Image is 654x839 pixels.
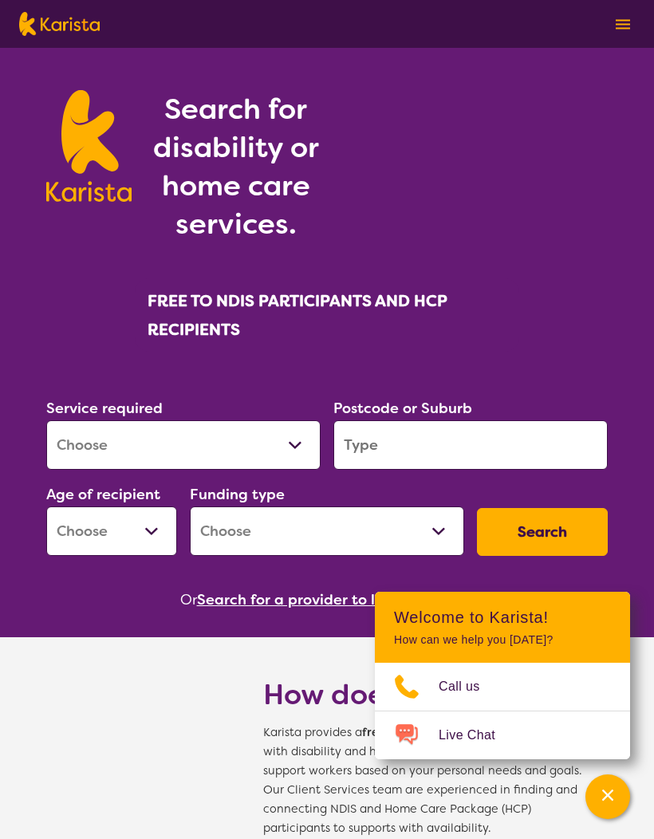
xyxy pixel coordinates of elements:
[616,19,630,30] img: menu
[333,420,608,470] input: Type
[151,90,321,243] h1: Search for disability or home care services.
[148,290,447,340] b: FREE TO NDIS PARTICIPANTS AND HCP RECIPIENTS
[439,723,514,747] span: Live Chat
[190,485,285,504] label: Funding type
[394,633,611,647] p: How can we help you [DATE]?
[19,12,100,36] img: Karista logo
[394,608,611,627] h2: Welcome to Karista!
[46,399,163,418] label: Service required
[263,723,598,838] span: Karista provides a , independent service connecting you with disability and home care services, t...
[197,588,475,612] button: Search for a provider to leave a review
[333,399,472,418] label: Postcode or Suburb
[375,592,630,759] div: Channel Menu
[439,675,499,699] span: Call us
[375,663,630,759] ul: Choose channel
[263,676,598,714] h1: How does Karista work?
[477,508,608,556] button: Search
[46,90,132,202] img: Karista logo
[362,725,386,740] b: free
[46,485,160,504] label: Age of recipient
[180,588,197,612] span: Or
[585,774,630,819] button: Channel Menu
